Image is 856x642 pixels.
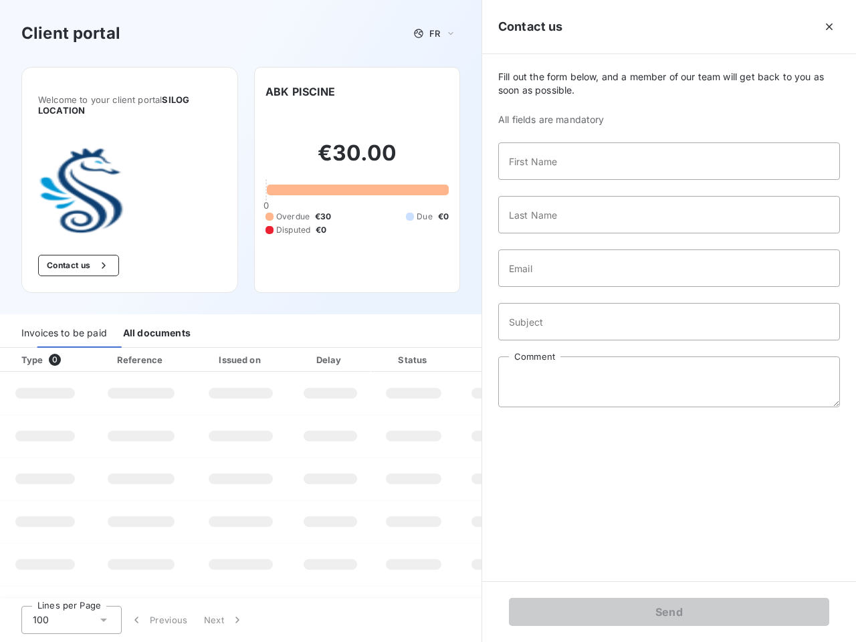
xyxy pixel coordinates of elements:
span: Fill out the form below, and a member of our team will get back to you as soon as possible. [498,70,840,97]
div: Delay [292,353,368,366]
span: Disputed [276,224,310,236]
span: Welcome to your client portal [38,94,221,116]
input: placeholder [498,196,840,233]
div: Reference [117,354,163,365]
img: Company logo [38,148,124,233]
span: 0 [263,200,269,211]
button: Contact us [38,255,119,276]
div: Type [13,353,88,366]
input: placeholder [498,249,840,287]
div: Invoices to be paid [21,320,107,348]
span: All fields are mandatory [498,113,840,126]
div: Amount [459,353,544,366]
div: Status [374,353,453,366]
button: Next [196,606,252,634]
span: FR [429,28,440,39]
input: placeholder [498,142,840,180]
h2: €30.00 [265,140,449,180]
span: €0 [438,211,449,223]
span: Due [417,211,432,223]
span: 100 [33,613,49,627]
h3: Client portal [21,21,120,45]
button: Previous [122,606,196,634]
span: SILOG LOCATION [38,94,189,116]
h6: ABK PISCINE [265,84,336,100]
button: Send [509,598,829,626]
span: €30 [315,211,331,223]
h5: Contact us [498,17,563,36]
span: 0 [49,354,61,366]
div: All documents [123,320,191,348]
div: Issued on [195,353,287,366]
span: €0 [316,224,326,236]
input: placeholder [498,303,840,340]
span: Overdue [276,211,310,223]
